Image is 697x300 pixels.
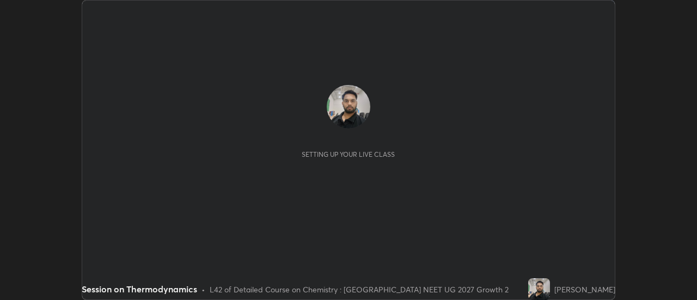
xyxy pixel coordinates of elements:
div: L42 of Detailed Course on Chemistry : [GEOGRAPHIC_DATA] NEET UG 2027 Growth 2 [210,284,509,295]
div: Session on Thermodynamics [82,283,197,296]
div: • [201,284,205,295]
img: ec9c59354687434586b3caf7415fc5ad.jpg [528,278,550,300]
div: [PERSON_NAME] [554,284,615,295]
img: ec9c59354687434586b3caf7415fc5ad.jpg [327,85,370,128]
div: Setting up your live class [302,150,395,158]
